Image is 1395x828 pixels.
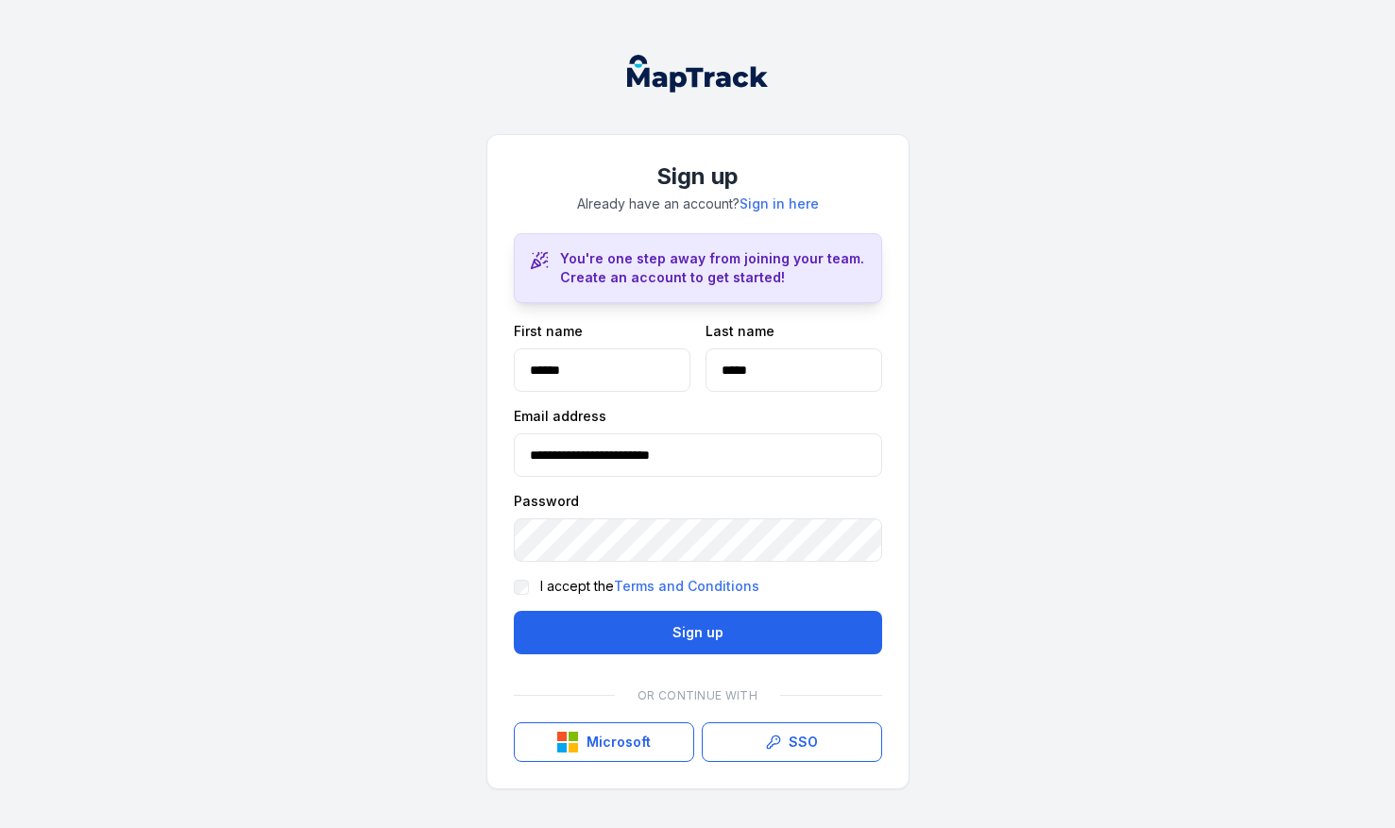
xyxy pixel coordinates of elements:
[514,492,579,511] label: Password
[614,577,759,596] a: Terms and Conditions
[514,322,583,341] label: First name
[514,677,882,715] div: Or continue with
[514,407,606,426] label: Email address
[560,249,866,287] h3: You're one step away from joining your team. Create an account to get started!
[514,161,882,192] h1: Sign up
[577,195,819,211] span: Already have an account?
[740,194,819,213] a: Sign in here
[702,722,882,762] a: SSO
[597,55,799,93] nav: Global
[540,577,759,596] label: I accept the
[514,722,694,762] button: Microsoft
[706,322,774,341] label: Last name
[514,611,882,654] button: Sign up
